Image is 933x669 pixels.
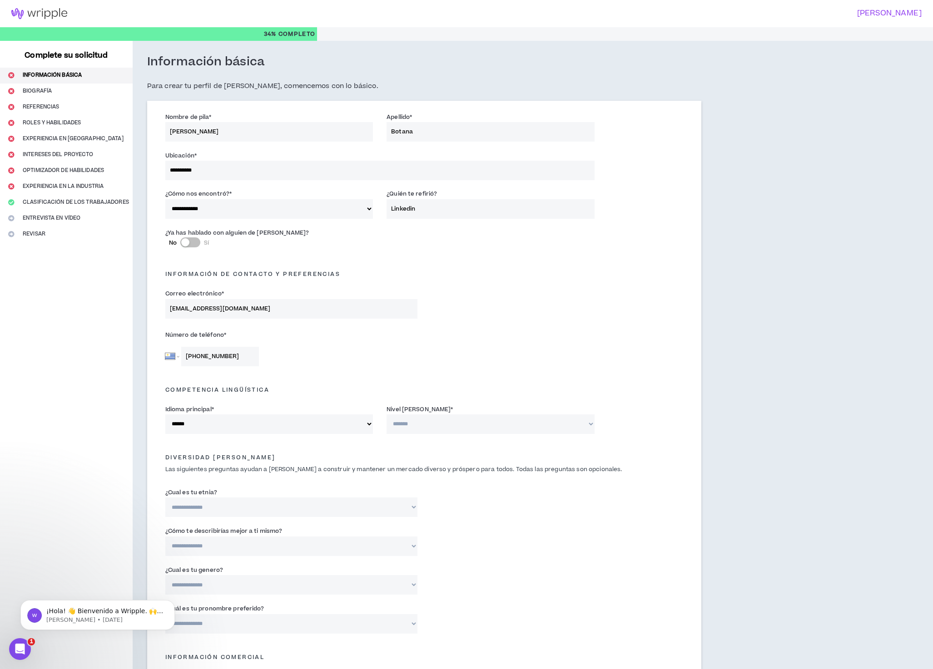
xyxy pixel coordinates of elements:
[165,605,264,613] font: ¿Cuál es tu pronombre preferido?
[165,270,340,278] font: Información de contacto y preferencias
[264,30,277,38] font: 34%
[165,229,309,237] font: ¿Ya has hablado con alguien de [PERSON_NAME]?
[165,122,373,142] input: Nombre de pila
[165,290,222,298] font: Correo electrónico
[165,386,269,394] font: Competencia lingüística
[25,50,108,61] font: Complete su solicitud
[278,30,316,38] font: Completo
[165,566,223,574] font: ¿Cual es tu genero?
[7,581,189,644] iframe: Mensaje de notificaciones del intercomunicador
[387,199,594,219] input: Nombre
[165,653,264,661] font: Información comercial
[165,331,224,339] font: Número de teléfono
[165,465,622,473] font: Las siguientes preguntas ayudan a [PERSON_NAME] a construir y mantener un mercado diverso y prósp...
[165,453,276,462] font: Diversidad [PERSON_NAME]
[387,405,451,413] font: Nivel [PERSON_NAME]
[165,113,209,121] font: Nombre de pila
[387,122,594,142] input: Apellido
[165,152,194,160] font: Ubicación
[857,8,922,19] font: [PERSON_NAME]
[165,299,417,319] input: Introducir correo electrónico
[165,527,283,535] font: ¿Cómo te describirías mejor a ti mismo?
[165,405,212,413] font: Idioma principal
[387,190,437,198] font: ¿Quién te refirió?
[387,113,410,121] font: Apellido
[30,638,33,645] font: 1
[147,81,378,91] font: Para crear tu perfil de [PERSON_NAME], comencemos con lo básico.
[165,488,217,497] font: ¿Cual es tu etnia?
[180,237,200,247] button: NoSí
[165,190,229,198] font: ¿Cómo nos encontró?
[9,638,31,660] iframe: Chat en vivo de Intercom
[204,239,209,247] font: Sí
[169,239,177,247] font: No
[147,53,265,70] font: Información básica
